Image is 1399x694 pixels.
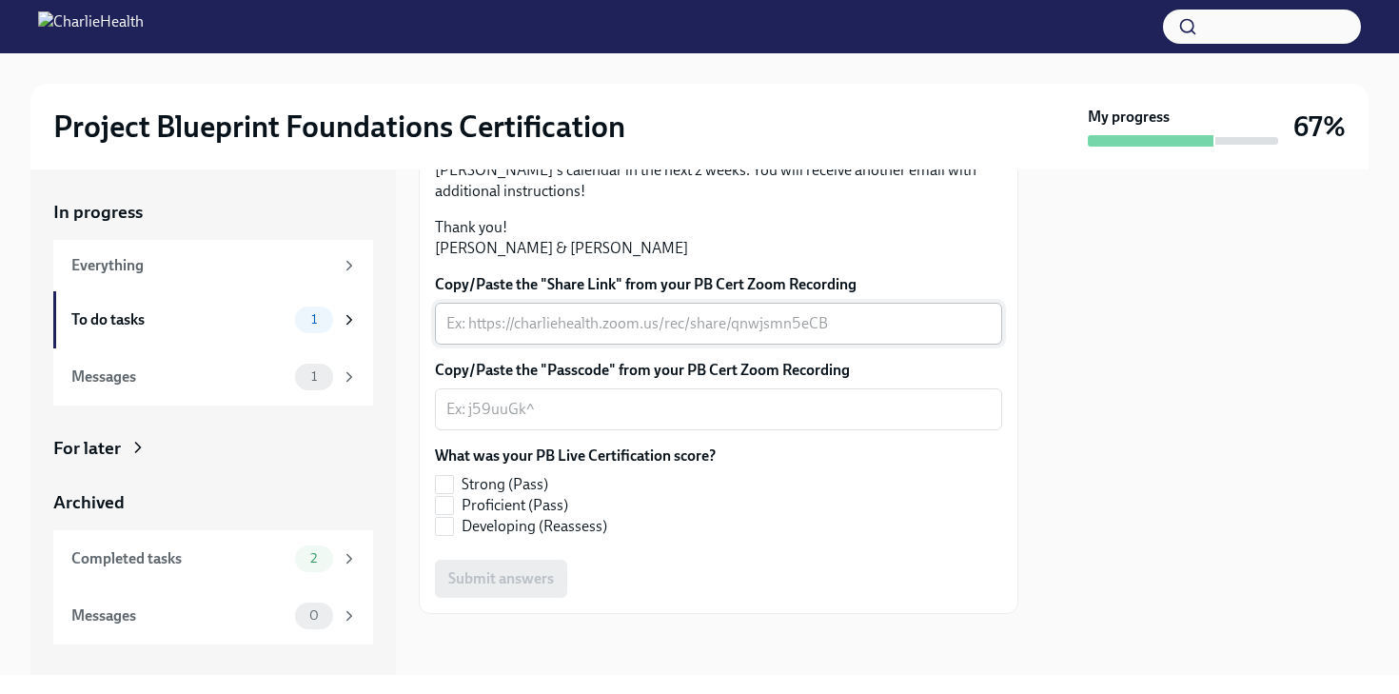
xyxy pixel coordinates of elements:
span: Proficient (Pass) [462,495,568,516]
a: Archived [53,490,373,515]
img: CharlieHealth [38,11,144,42]
div: For later [53,436,121,461]
strong: My progress [1088,107,1170,128]
div: Everything [71,255,333,276]
label: What was your PB Live Certification score? [435,446,716,466]
a: Everything [53,240,373,291]
div: Messages [71,367,287,387]
div: To do tasks [71,309,287,330]
label: Copy/Paste the "Passcode" from your PB Cert Zoom Recording [435,360,1002,381]
a: Messages0 [53,587,373,644]
span: Strong (Pass) [462,474,548,495]
span: 1 [300,369,328,384]
a: Messages1 [53,348,373,406]
div: Completed tasks [71,548,287,569]
span: 2 [299,551,328,565]
span: Developing (Reassess) [462,516,607,537]
h2: Project Blueprint Foundations Certification [53,108,625,146]
p: Thank you! [PERSON_NAME] & [PERSON_NAME] [435,217,1002,259]
a: To do tasks1 [53,291,373,348]
label: Copy/Paste the "Share Link" from your PB Cert Zoom Recording [435,274,1002,295]
a: In progress [53,200,373,225]
a: For later [53,436,373,461]
span: 1 [300,312,328,327]
h3: 67% [1293,109,1346,144]
span: 0 [298,608,330,623]
div: Messages [71,605,287,626]
a: Completed tasks2 [53,530,373,587]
